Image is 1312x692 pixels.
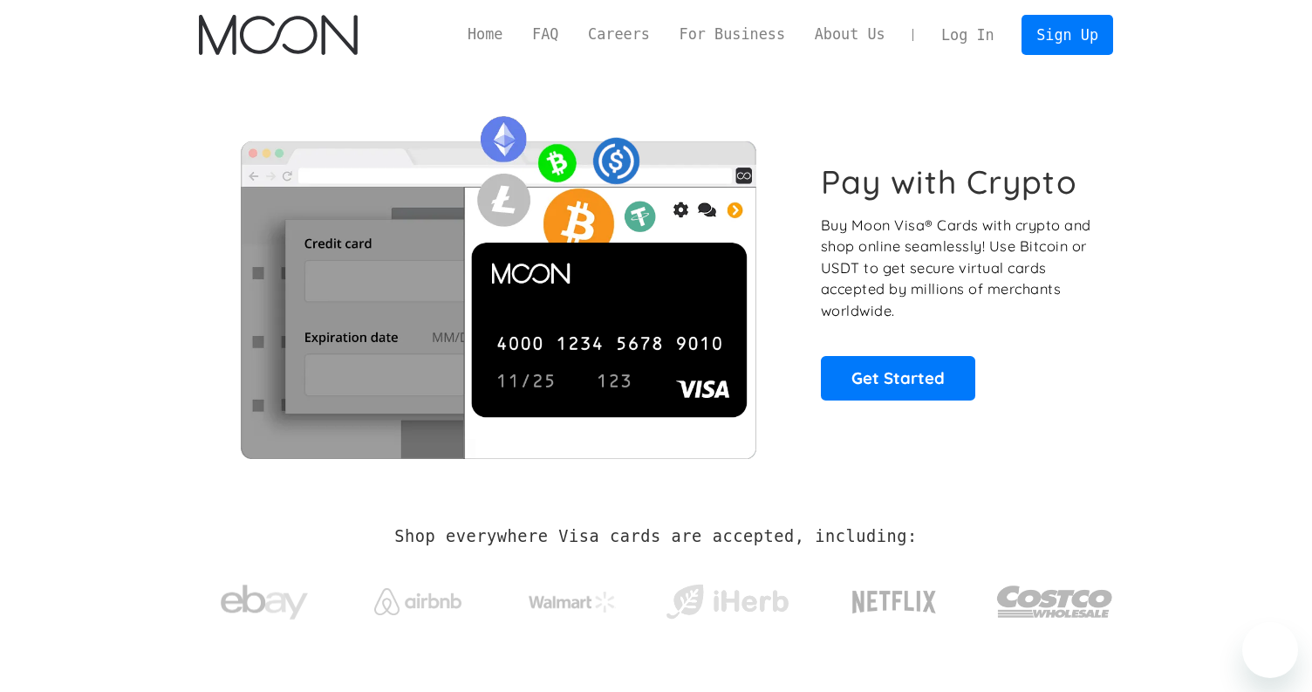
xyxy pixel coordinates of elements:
img: Costco [996,569,1113,634]
h2: Shop everywhere Visa cards are accepted, including: [394,527,917,546]
a: Costco [996,552,1113,643]
img: Airbnb [374,588,461,615]
a: ebay [199,558,329,639]
iframe: Botón para iniciar la ventana de mensajería [1242,622,1298,678]
img: ebay [221,575,308,630]
a: Careers [573,24,664,45]
a: iHerb [662,562,792,634]
img: Moon Logo [199,15,357,55]
a: Sign Up [1022,15,1112,54]
a: For Business [665,24,800,45]
a: FAQ [517,24,573,45]
img: iHerb [662,579,792,625]
a: About Us [800,24,900,45]
a: home [199,15,357,55]
img: Moon Cards let you spend your crypto anywhere Visa is accepted. [199,104,796,458]
a: Get Started [821,356,975,400]
a: Netflix [817,563,973,633]
a: Walmart [508,574,638,621]
p: Buy Moon Visa® Cards with crypto and shop online seamlessly! Use Bitcoin or USDT to get secure vi... [821,215,1094,322]
img: Netflix [851,580,938,624]
a: Log In [926,16,1008,54]
a: Airbnb [353,571,483,624]
a: Home [453,24,517,45]
h1: Pay with Crypto [821,162,1077,202]
img: Walmart [529,592,616,613]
